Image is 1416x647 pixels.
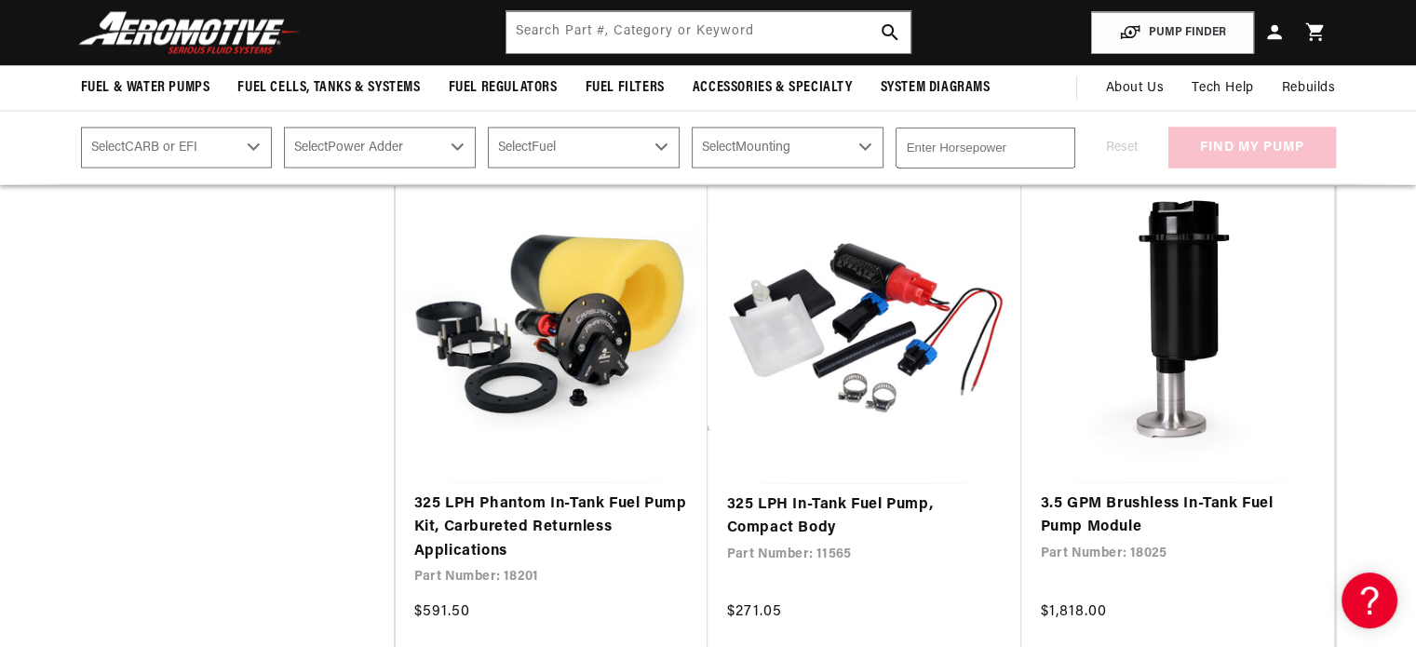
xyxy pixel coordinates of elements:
[679,66,867,110] summary: Accessories & Specialty
[67,66,224,110] summary: Fuel & Water Pumps
[586,78,665,98] span: Fuel Filters
[572,66,679,110] summary: Fuel Filters
[414,492,690,564] a: 325 LPH Phantom In-Tank Fuel Pump Kit, Carbureted Returnless Applications
[284,128,476,168] select: Power Adder
[881,78,991,98] span: System Diagrams
[726,493,1003,541] a: 325 LPH In-Tank Fuel Pump, Compact Body
[1091,66,1178,111] a: About Us
[1105,81,1164,95] span: About Us
[506,12,910,53] input: Search by Part Number, Category or Keyword
[237,78,420,98] span: Fuel Cells, Tanks & Systems
[223,66,434,110] summary: Fuel Cells, Tanks & Systems
[81,128,273,168] select: CARB or EFI
[1268,66,1350,111] summary: Rebuilds
[870,12,910,53] button: search button
[693,78,853,98] span: Accessories & Specialty
[1178,66,1267,111] summary: Tech Help
[488,128,680,168] select: Fuel
[867,66,1005,110] summary: System Diagrams
[81,78,210,98] span: Fuel & Water Pumps
[1091,12,1254,54] button: PUMP FINDER
[896,128,1075,168] input: Enter Horsepower
[449,78,558,98] span: Fuel Regulators
[1282,78,1336,99] span: Rebuilds
[1192,78,1253,99] span: Tech Help
[1040,492,1315,540] a: 3.5 GPM Brushless In-Tank Fuel Pump Module
[435,66,572,110] summary: Fuel Regulators
[692,128,883,168] select: Mounting
[74,11,306,55] img: Aeromotive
